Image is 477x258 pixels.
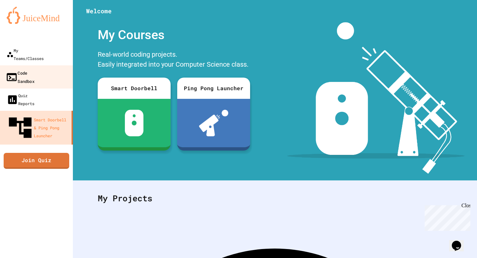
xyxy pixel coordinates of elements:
div: My Teams/Classes [7,46,44,62]
a: Join Quiz [4,153,69,169]
div: Smart Doorbell & Ping Pong Launcher [7,114,69,141]
img: ppl-with-ball.png [199,110,229,136]
div: Quiz Reports [7,92,34,107]
img: banner-image-my-projects.png [287,22,465,174]
div: Code Sandbox [6,69,34,85]
iframe: chat widget [449,231,470,251]
div: Ping Pong Launcher [177,78,250,99]
div: Smart Doorbell [98,78,171,99]
div: My Courses [94,22,253,48]
iframe: chat widget [422,203,470,231]
img: sdb-white.svg [125,110,144,136]
div: Real-world coding projects. Easily integrated into your Computer Science class. [94,48,253,73]
img: logo-orange.svg [7,7,66,24]
div: Chat with us now!Close [3,3,46,42]
div: My Projects [91,185,459,211]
